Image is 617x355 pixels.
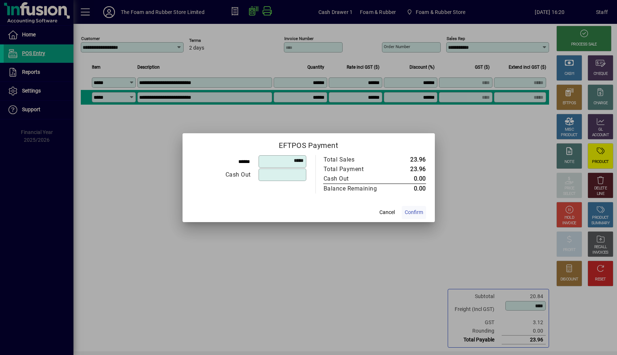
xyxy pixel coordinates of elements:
[183,133,435,155] h2: EFTPOS Payment
[375,206,399,219] button: Cancel
[324,184,385,193] div: Balance Remaining
[393,184,426,193] td: 0.00
[393,174,426,184] td: 0.00
[324,174,385,183] div: Cash Out
[393,155,426,164] td: 23.96
[192,170,251,179] div: Cash Out
[402,206,426,219] button: Confirm
[323,155,393,164] td: Total Sales
[323,164,393,174] td: Total Payment
[393,164,426,174] td: 23.96
[379,209,395,216] span: Cancel
[405,209,423,216] span: Confirm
